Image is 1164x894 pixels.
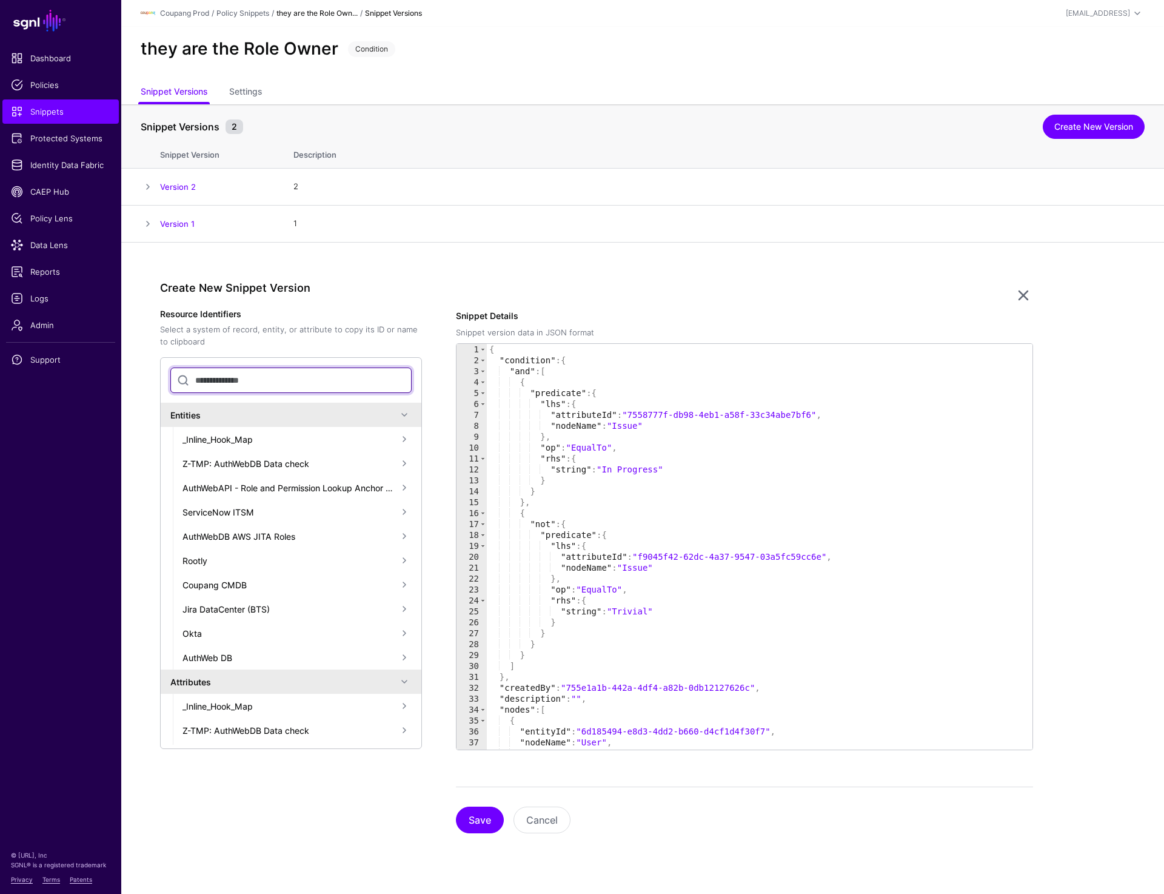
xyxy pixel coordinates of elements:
[457,650,487,660] div: 29
[457,562,487,573] div: 21
[457,693,487,704] div: 33
[457,344,487,355] div: 1
[480,453,486,464] span: Toggle code folding, rows 11 through 13
[457,508,487,519] div: 16
[457,464,487,475] div: 12
[11,52,110,64] span: Dashboard
[480,508,486,519] span: Toggle code folding, rows 16 through 29
[358,8,365,19] div: /
[457,377,487,388] div: 4
[457,715,487,726] div: 35
[457,573,487,584] div: 22
[141,81,207,104] a: Snippet Versions
[11,292,110,304] span: Logs
[182,603,397,616] div: Jira DataCenter (BTS)
[182,530,397,543] div: AuthWebDB AWS JITA Roles
[457,639,487,650] div: 28
[457,442,487,453] div: 10
[456,807,504,833] button: Save
[365,8,422,18] strong: Snippet Versions
[457,617,487,628] div: 26
[182,457,397,470] div: Z-TMP: AuthWebDB Data check
[457,497,487,508] div: 15
[513,807,570,833] button: Cancel
[480,595,486,606] span: Toggle code folding, rows 24 through 26
[209,8,216,19] div: /
[480,377,486,388] span: Toggle code folding, rows 4 through 15
[457,431,487,442] div: 9
[11,239,110,251] span: Data Lens
[141,6,155,21] img: svg+xml;base64,PHN2ZyBpZD0iTG9nbyIgeG1sbnM9Imh0dHA6Ly93d3cudzMub3JnLzIwMDAvc3ZnIiB3aWR0aD0iMTIxLj...
[457,606,487,617] div: 25
[457,453,487,464] div: 11
[276,8,358,18] strong: they are the Role Own...
[457,595,487,606] div: 24
[480,715,486,726] span: Toggle code folding, rows 35 through 39
[457,519,487,529] div: 17
[457,628,487,639] div: 27
[457,660,487,671] div: 30
[480,366,486,377] span: Toggle code folding, rows 3 through 30
[11,860,110,870] p: SGNL® is a registered trademark
[216,8,269,18] a: Policy Snippets
[457,584,487,595] div: 23
[11,212,110,224] span: Policy Lens
[480,519,486,529] span: Toggle code folding, rows 17 through 28
[11,106,110,118] span: Snippets
[182,433,397,446] div: _Inline_Hook_Map
[281,137,1164,169] th: Description
[182,579,397,591] div: Coupang CMDB
[457,671,487,682] div: 31
[457,366,487,377] div: 3
[160,281,1014,295] h2: Create New Snippet Version
[480,388,486,398] span: Toggle code folding, rows 5 through 14
[2,286,119,311] a: Logs
[11,79,110,91] span: Policies
[42,876,60,883] a: Terms
[1043,115,1145,139] a: Create New Version
[457,486,487,497] div: 14
[457,475,487,486] div: 13
[182,506,397,519] div: ServiceNow ITSM
[226,119,243,134] small: 2
[457,748,487,759] div: 38
[170,676,397,688] div: Attributes
[2,206,119,230] a: Policy Lens
[11,266,110,278] span: Reports
[480,355,486,366] span: Toggle code folding, rows 2 through 31
[457,704,487,715] div: 34
[182,482,397,494] div: AuthWebAPI - Role and Permission Lookup Anchor Nodes
[457,388,487,398] div: 5
[457,409,487,420] div: 7
[293,181,1145,193] div: 2
[348,41,395,57] span: Condition
[2,153,119,177] a: Identity Data Fabric
[480,704,486,715] span: Toggle code folding, rows 34 through 53
[182,651,397,664] div: AuthWeb DB
[11,319,110,331] span: Admin
[160,8,209,18] a: Coupang Prod
[160,137,281,169] th: Snippet Version
[7,7,114,34] a: SGNL
[160,219,195,229] a: Version 1
[70,876,92,883] a: Patents
[2,126,119,150] a: Protected Systems
[457,737,487,748] div: 37
[2,73,119,97] a: Policies
[138,119,222,134] span: Snippet Versions
[160,324,422,348] p: Select a system of record, entity, or attribute to copy its ID or name to clipboard
[229,81,262,104] a: Settings
[457,682,487,693] div: 32
[11,186,110,198] span: CAEP Hub
[269,8,276,19] div: /
[457,398,487,409] div: 6
[182,724,397,737] div: Z-TMP: AuthWebDB Data check
[293,218,1145,230] div: 1
[11,850,110,860] p: © [URL], Inc
[480,344,486,355] span: Toggle code folding, rows 1 through 78
[457,540,487,551] div: 19
[480,540,486,551] span: Toggle code folding, rows 19 through 22
[457,551,487,562] div: 20
[480,529,486,540] span: Toggle code folding, rows 18 through 27
[2,233,119,257] a: Data Lens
